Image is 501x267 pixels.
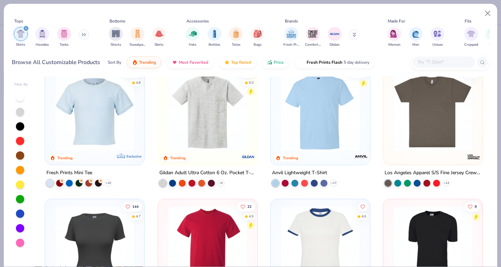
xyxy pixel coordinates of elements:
[155,30,163,38] img: Skirts Image
[486,27,500,47] button: filter button
[186,27,200,47] button: filter button
[251,27,265,47] button: filter button
[272,169,327,177] div: Anvil Lightweight T-Shirt
[283,27,299,47] button: filter button
[464,27,478,47] button: filter button
[329,42,340,47] span: Gildan
[464,202,480,211] button: Like
[262,56,289,68] button: Price
[208,27,221,47] button: filter button
[283,27,299,47] div: filter for Fresh Prints
[35,27,49,47] div: filter for Hoodies
[433,30,441,38] img: Unisex Image
[112,30,120,38] img: Shorts Image
[130,27,146,47] button: filter button
[186,27,200,47] div: filter for Hats
[211,30,218,38] img: Bottles Image
[17,30,25,38] img: Shirts Image
[130,27,146,47] div: filter for Sweatpants
[57,27,71,47] button: filter button
[136,80,141,85] div: 4.8
[12,58,100,66] div: Browse All Customizable Products
[390,30,398,38] img: Women Image
[122,202,142,211] button: Like
[237,202,255,211] button: Like
[385,169,481,177] div: Los Angeles Apparel S/S Fine Jersey Crew 4.3 Oz
[464,27,478,47] div: filter for Cropped
[489,30,496,38] img: Slim Image
[251,27,265,47] div: filter for Bags
[208,27,221,47] div: filter for Bottles
[132,205,139,208] span: 144
[155,42,164,47] span: Skirts
[467,150,481,164] img: Los Angeles Apparel logo
[432,42,443,47] span: Unisex
[481,7,494,20] button: Close
[328,27,342,47] button: filter button
[232,42,240,47] span: Totes
[14,27,28,47] button: filter button
[57,27,71,47] div: filter for Tanks
[354,150,368,164] img: Anvil logo
[475,205,477,208] span: 8
[52,72,138,151] img: dcfe7741-dfbe-4acc-ad9a-3b0f92b71621
[250,72,336,151] img: 076a6800-1c05-4101-8251-94cfc6c3c6f0
[305,27,321,47] div: filter for Comfort Colors
[219,56,256,68] button: Top Rated
[46,169,92,177] div: Fresh Prints Mini Tee
[38,30,46,38] img: Hoodies Image
[308,29,318,39] img: Comfort Colors Image
[307,60,342,65] span: Fresh Prints Flash
[134,30,141,38] img: Sweatpants Image
[189,30,197,38] img: Hats Image
[248,214,253,219] div: 4.9
[295,56,375,68] button: Fresh Prints Flash5 day delivery
[172,60,177,65] img: most_fav.gif
[136,214,141,219] div: 4.7
[224,60,230,65] img: TopRated.gif
[283,42,299,47] span: Fresh Prints
[286,29,297,39] img: Fresh Prints Image
[254,30,261,38] img: Bags Image
[363,72,449,151] img: 2b9ca0c9-f123-4454-8c54-e96dcae16ea5
[60,30,68,38] img: Tanks Image
[285,18,298,24] div: Brands
[390,72,476,151] img: adc9af2d-e8b8-4292-b1ad-cbabbfa5031f
[328,27,342,47] div: filter for Gildan
[106,181,111,185] span: + 10
[409,27,423,47] div: filter for Men
[412,42,419,47] span: Men
[229,27,243,47] div: filter for Totes
[417,58,470,66] input: Try "T-Shirt"
[239,68,255,78] button: Like
[278,72,363,151] img: 7426dc08-2fd8-477c-b1ee-535e7d210823
[444,181,449,185] span: + 14
[14,27,28,47] div: filter for Shirts
[462,68,480,78] button: Like
[127,56,161,68] button: Trending
[465,18,472,24] div: Fits
[431,27,445,47] div: filter for Unisex
[305,27,321,47] button: filter button
[167,56,213,68] button: Most Favorited
[467,30,475,38] img: Cropped Image
[361,214,366,219] div: 4.6
[186,18,209,24] div: Accessories
[387,27,401,47] div: filter for Women
[254,42,262,47] span: Bags
[165,72,250,151] img: 77eabb68-d7c7-41c9-adcb-b25d48f707fa
[274,60,284,65] span: Price
[60,42,69,47] span: Tanks
[139,60,156,65] span: Trending
[132,60,138,65] img: trending.gif
[331,181,336,185] span: + 17
[209,42,220,47] span: Bottles
[232,30,240,38] img: Totes Image
[464,42,478,47] span: Cropped
[127,154,142,159] span: Exclusive
[109,18,125,24] div: Bottoms
[388,42,401,47] span: Women
[486,27,500,47] div: filter for Slim
[431,27,445,47] button: filter button
[189,42,196,47] span: Hats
